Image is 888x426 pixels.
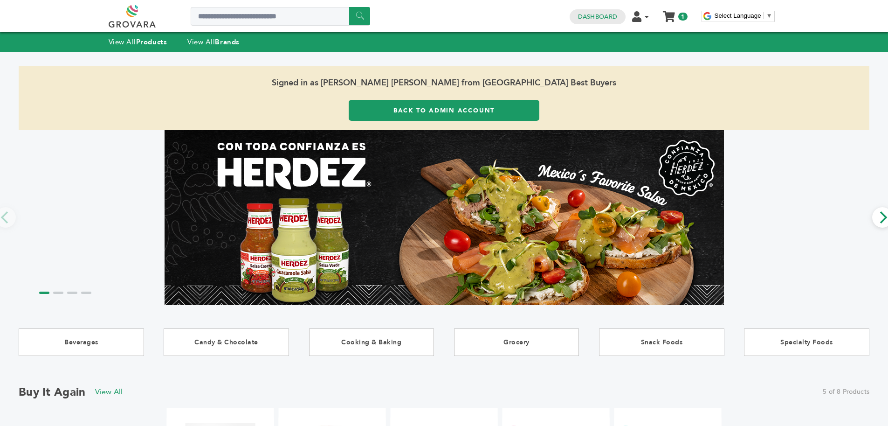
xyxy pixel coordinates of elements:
[309,328,434,356] a: Cooking & Baking
[715,12,772,19] a: Select Language​
[678,13,687,21] span: 1
[766,12,772,19] span: ▼
[81,292,91,294] li: Page dot 4
[215,37,239,47] strong: Brands
[53,292,63,294] li: Page dot 2
[164,328,289,356] a: Candy & Chocolate
[823,387,869,397] span: 5 of 8 Products
[191,7,370,26] input: Search a product or brand...
[663,8,674,18] a: My Cart
[165,130,724,305] img: Marketplace Top Banner 1
[39,292,49,294] li: Page dot 1
[715,12,761,19] span: Select Language
[578,13,617,21] a: Dashboard
[599,328,724,356] a: Snack Foods
[187,37,240,47] a: View AllBrands
[136,37,167,47] strong: Products
[19,384,86,400] h2: Buy it Again
[744,328,869,356] a: Specialty Foods
[19,328,144,356] a: Beverages
[67,292,77,294] li: Page dot 3
[95,387,123,397] a: View All
[109,37,167,47] a: View AllProducts
[349,100,539,121] a: Back to Admin Account
[19,66,869,100] span: Signed in as [PERSON_NAME] [PERSON_NAME] from [GEOGRAPHIC_DATA] Best Buyers
[454,328,579,356] a: Grocery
